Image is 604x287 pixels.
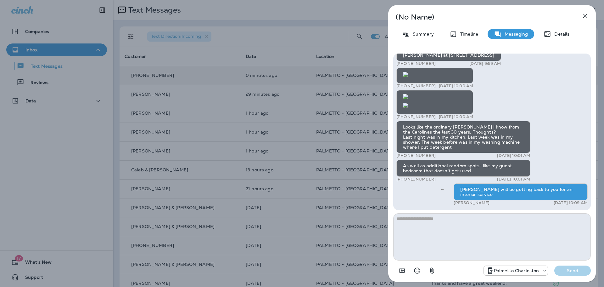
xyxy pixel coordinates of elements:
[439,83,473,89] p: [DATE] 10:00 AM
[396,61,436,66] p: [PHONE_NUMBER]
[484,267,548,274] div: +1 (843) 277-8322
[469,61,501,66] p: [DATE] 9:59 AM
[454,183,588,200] div: [PERSON_NAME] will be getting back to you for an interior service
[396,114,436,119] p: [PHONE_NUMBER]
[551,32,569,37] p: Details
[411,264,423,277] button: Select an emoji
[396,83,436,89] p: [PHONE_NUMBER]
[396,264,408,277] button: Add in a premade template
[396,153,436,158] p: [PHONE_NUMBER]
[410,32,434,37] p: Summary
[403,103,408,108] img: twilio-download
[494,268,539,273] p: Palmetto Charleston
[403,72,408,77] img: twilio-download
[497,153,530,158] p: [DATE] 10:01 AM
[457,32,478,37] p: Timeline
[501,32,528,37] p: Messaging
[396,49,501,61] div: [PERSON_NAME] at [STREET_ADDRESS]
[441,186,444,192] span: Sent
[554,200,588,205] p: [DATE] 10:09 AM
[454,200,489,205] p: [PERSON_NAME]
[396,160,530,177] div: As well as additional random spots- like my guest bedroom that doesn't get used
[396,121,530,153] div: Looks like the ordinary [PERSON_NAME] I know from the Carolinas the last 30 years. Thoughts? Last...
[497,177,530,182] p: [DATE] 10:01 AM
[403,94,408,99] img: twilio-download
[439,114,473,119] p: [DATE] 10:00 AM
[396,14,568,20] p: (No Name)
[396,177,436,182] p: [PHONE_NUMBER]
